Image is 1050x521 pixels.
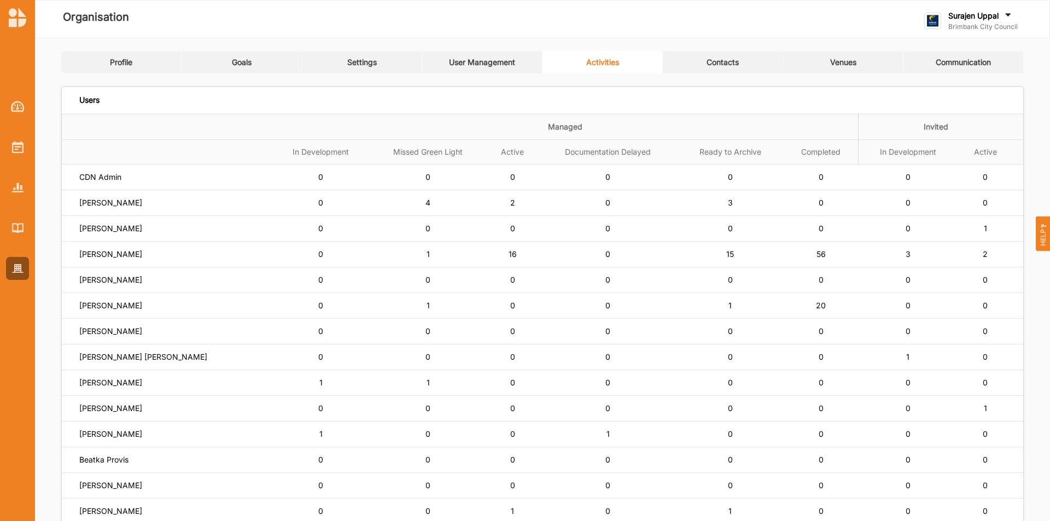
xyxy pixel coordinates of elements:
[605,403,610,413] span: 0
[605,352,610,361] span: 0
[728,172,733,182] span: 0
[983,249,988,259] span: 2
[983,198,988,207] span: 0
[510,172,515,182] span: 0
[906,455,911,464] span: 0
[318,301,323,310] span: 0
[318,481,323,490] span: 0
[819,403,824,413] span: 0
[318,172,323,182] span: 0
[510,275,515,284] span: 0
[605,378,610,387] span: 0
[510,352,515,361] span: 0
[983,352,988,361] span: 0
[605,172,610,182] span: 0
[728,326,733,336] span: 0
[318,352,323,361] span: 0
[707,57,739,67] div: Contacts
[685,148,775,157] label: Ready to Archive
[605,301,610,310] span: 0
[318,326,323,336] span: 0
[6,176,29,199] a: Reports
[79,249,142,259] label: [PERSON_NAME]
[79,198,142,208] label: [PERSON_NAME]
[728,301,732,310] span: 1
[728,198,733,207] span: 3
[6,95,29,118] a: Dashboard
[728,352,733,361] span: 0
[906,326,911,336] span: 0
[965,148,1006,157] label: Active
[318,249,323,259] span: 0
[819,224,824,233] span: 0
[906,378,911,387] span: 0
[983,275,988,284] span: 0
[906,249,911,259] span: 3
[510,224,515,233] span: 0
[12,223,24,232] img: Library
[510,326,515,336] span: 0
[63,8,129,26] label: Organisation
[983,378,988,387] span: 0
[819,481,824,490] span: 0
[79,172,121,182] label: CDN Admin
[819,275,824,284] span: 0
[819,378,824,387] span: 0
[728,275,733,284] span: 0
[816,249,826,259] span: 56
[279,148,363,157] label: In Development
[728,455,733,464] span: 0
[425,403,430,413] span: 0
[6,257,29,280] a: Organisation
[232,57,252,67] div: Goals
[605,481,610,490] span: 0
[347,57,377,67] div: Settings
[605,224,610,233] span: 0
[816,301,826,310] span: 20
[425,352,430,361] span: 0
[605,198,610,207] span: 0
[983,172,988,182] span: 0
[509,249,517,259] span: 16
[983,455,988,464] span: 0
[936,57,991,67] div: Communication
[819,326,824,336] span: 0
[510,481,515,490] span: 0
[726,249,734,259] span: 15
[819,455,824,464] span: 0
[425,506,430,516] span: 0
[425,481,430,490] span: 0
[12,183,24,192] img: Reports
[605,249,610,259] span: 0
[427,378,430,387] span: 1
[6,216,29,239] a: Library
[11,101,25,112] img: Dashboard
[605,506,610,516] span: 0
[427,249,430,259] span: 1
[906,198,911,207] span: 0
[906,429,911,438] span: 0
[79,275,142,285] label: [PERSON_NAME]
[906,301,911,310] span: 0
[79,95,100,105] div: Users
[605,455,610,464] span: 0
[948,22,1018,31] label: Brimbank City Council
[449,57,515,67] div: User Management
[511,506,514,516] span: 1
[425,172,430,182] span: 0
[510,429,515,438] span: 0
[983,506,988,516] span: 0
[79,403,142,413] label: [PERSON_NAME]
[12,141,24,153] img: Activities
[819,429,824,438] span: 0
[494,148,531,157] label: Active
[12,264,24,273] img: Organisation
[728,429,733,438] span: 0
[318,198,323,207] span: 0
[272,114,859,139] th: Managed
[79,506,142,516] label: [PERSON_NAME]
[427,301,430,310] span: 1
[728,403,733,413] span: 0
[425,455,430,464] span: 0
[79,301,142,311] label: [PERSON_NAME]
